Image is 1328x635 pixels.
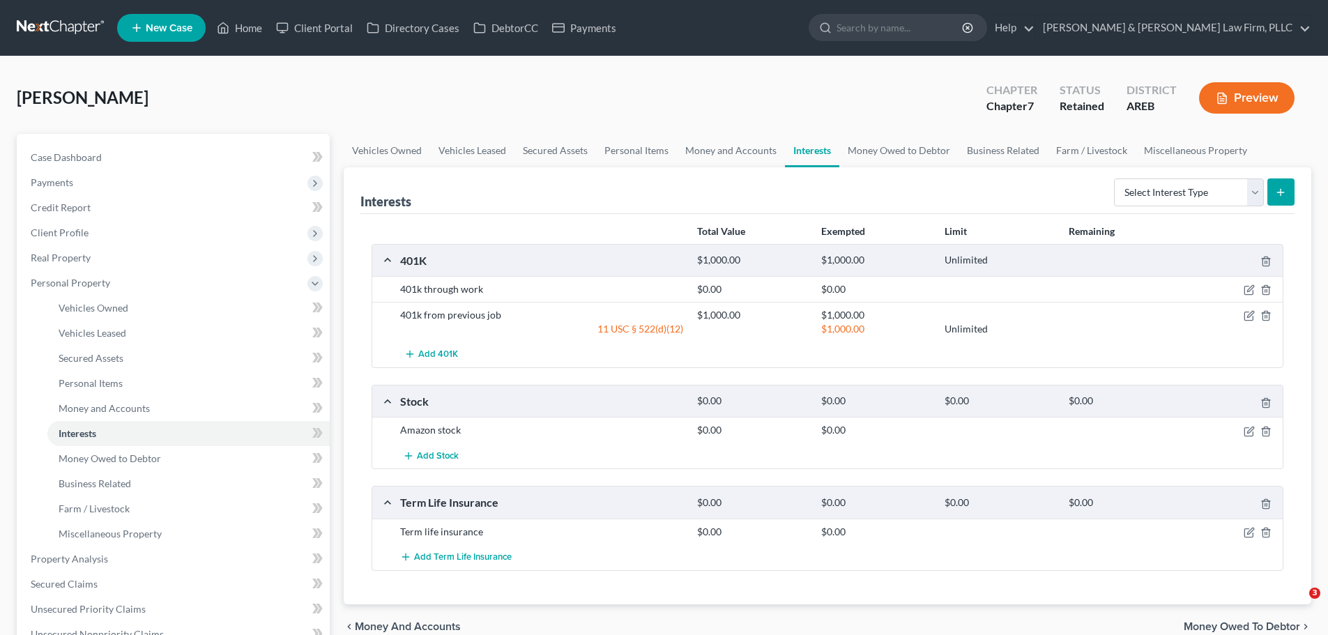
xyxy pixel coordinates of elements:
a: Vehicles Owned [344,134,430,167]
span: Money Owed to Debtor [59,452,161,464]
span: Credit Report [31,201,91,213]
a: Money and Accounts [677,134,785,167]
span: [PERSON_NAME] [17,87,148,107]
button: Money Owed to Debtor chevron_right [1184,621,1311,632]
div: $0.00 [814,423,938,437]
a: Unsecured Priority Claims [20,597,330,622]
div: Interests [360,193,411,210]
span: Add Stock [417,450,459,461]
div: Chapter [986,98,1037,114]
i: chevron_left [344,621,355,632]
div: Retained [1060,98,1104,114]
div: 401k through work [393,282,690,296]
a: Vehicles Owned [47,296,330,321]
button: Add 401K [400,342,461,367]
a: Business Related [959,134,1048,167]
span: Property Analysis [31,553,108,565]
a: Farm / Livestock [1048,134,1136,167]
div: $0.00 [814,395,938,408]
span: Farm / Livestock [59,503,130,514]
div: $1,000.00 [690,308,814,322]
div: $0.00 [690,395,814,408]
strong: Limit [945,225,967,237]
span: Vehicles Owned [59,302,128,314]
div: Unlimited [938,322,1061,336]
div: $1,000.00 [814,308,938,322]
strong: Exempted [821,225,865,237]
a: Business Related [47,471,330,496]
div: $0.00 [814,525,938,539]
input: Search by name... [837,15,964,40]
div: $1,000.00 [814,254,938,267]
div: Stock [393,394,690,408]
a: Vehicles Leased [47,321,330,346]
span: Real Property [31,252,91,263]
a: Interests [47,421,330,446]
span: Personal Property [31,277,110,289]
strong: Total Value [697,225,745,237]
div: 401k from previous job [393,308,690,322]
div: $0.00 [690,282,814,296]
div: 401K [393,253,690,268]
div: Term Life Insurance [393,495,690,510]
a: Money and Accounts [47,396,330,421]
span: Money and Accounts [59,402,150,414]
span: Client Profile [31,227,89,238]
span: Secured Assets [59,352,123,364]
button: Preview [1199,82,1295,114]
a: Client Portal [269,15,360,40]
strong: Remaining [1069,225,1115,237]
span: Add Term Life Insurance [414,551,512,563]
div: $1,000.00 [690,254,814,267]
span: 3 [1309,588,1320,599]
a: Help [988,15,1035,40]
button: Add Term Life Insurance [400,544,512,570]
div: $0.00 [938,496,1061,510]
div: $0.00 [690,525,814,539]
a: Personal Items [47,371,330,396]
span: Vehicles Leased [59,327,126,339]
a: Secured Claims [20,572,330,597]
div: Term life insurance [393,525,690,539]
div: Status [1060,82,1104,98]
a: Personal Items [596,134,677,167]
a: Credit Report [20,195,330,220]
div: $0.00 [690,496,814,510]
div: $0.00 [690,423,814,437]
span: Payments [31,176,73,188]
span: Unsecured Priority Claims [31,603,146,615]
span: Personal Items [59,377,123,389]
div: 11 USC § 522(d)(12) [393,322,690,336]
a: Vehicles Leased [430,134,514,167]
a: Interests [785,134,839,167]
span: Miscellaneous Property [59,528,162,540]
a: Miscellaneous Property [47,521,330,546]
a: DebtorCC [466,15,545,40]
a: Farm / Livestock [47,496,330,521]
span: Add 401K [418,349,458,360]
a: Money Owed to Debtor [839,134,959,167]
a: Miscellaneous Property [1136,134,1256,167]
a: Directory Cases [360,15,466,40]
a: Payments [545,15,623,40]
div: AREB [1127,98,1177,114]
div: $0.00 [938,395,1061,408]
iframe: Intercom live chat [1281,588,1314,621]
button: Add Stock [400,443,461,468]
button: chevron_left Money and Accounts [344,621,461,632]
span: 7 [1028,99,1034,112]
a: Secured Assets [47,346,330,371]
span: Money Owed to Debtor [1184,621,1300,632]
span: Secured Claims [31,578,98,590]
div: Amazon stock [393,423,690,437]
i: chevron_right [1300,621,1311,632]
div: $0.00 [1062,496,1185,510]
div: $1,000.00 [814,322,938,336]
div: $0.00 [814,496,938,510]
div: Unlimited [938,254,1061,267]
a: Money Owed to Debtor [47,446,330,471]
a: Home [210,15,269,40]
div: $0.00 [814,282,938,296]
a: Case Dashboard [20,145,330,170]
a: Secured Assets [514,134,596,167]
